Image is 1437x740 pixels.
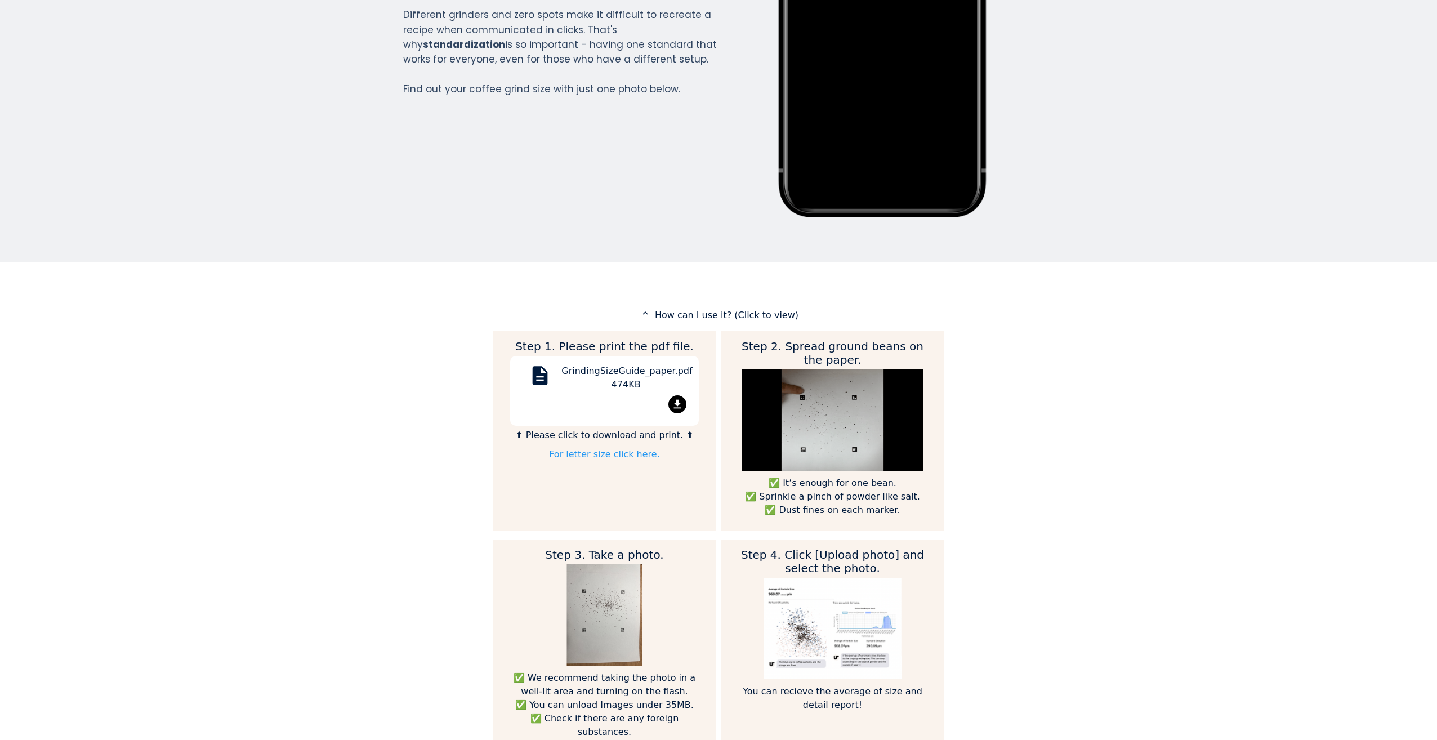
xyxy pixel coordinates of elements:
[510,340,699,353] h2: Step 1. Please print the pdf file.
[764,578,901,679] img: guide
[423,38,505,51] strong: standardization
[738,685,927,712] p: You can recieve the average of size and detail report!
[738,340,927,367] h2: Step 2. Spread ground beans on the paper.
[742,369,923,471] img: guide
[493,308,944,322] p: How can I use it? (Click to view)
[639,308,652,318] mat-icon: expand_less
[668,395,686,413] mat-icon: file_download
[526,364,554,391] mat-icon: description
[510,548,699,561] h2: Step 3. Take a photo.
[566,564,642,666] img: guide
[510,429,699,442] p: ⬆ Please click to download and print. ⬆
[510,671,699,739] p: ✅ We recommend taking the photo in a well-lit area and turning on the flash. ✅ You can unload Ima...
[561,364,690,395] div: GrindingSizeGuide_paper.pdf 474KB
[549,449,660,460] a: For letter size click here.
[738,476,927,517] p: ✅ It’s enough for one bean. ✅ Sprinkle a pinch of powder like salt. ✅ Dust fines on each marker.
[738,548,927,575] h2: Step 4. Click [Upload photo] and select the photo.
